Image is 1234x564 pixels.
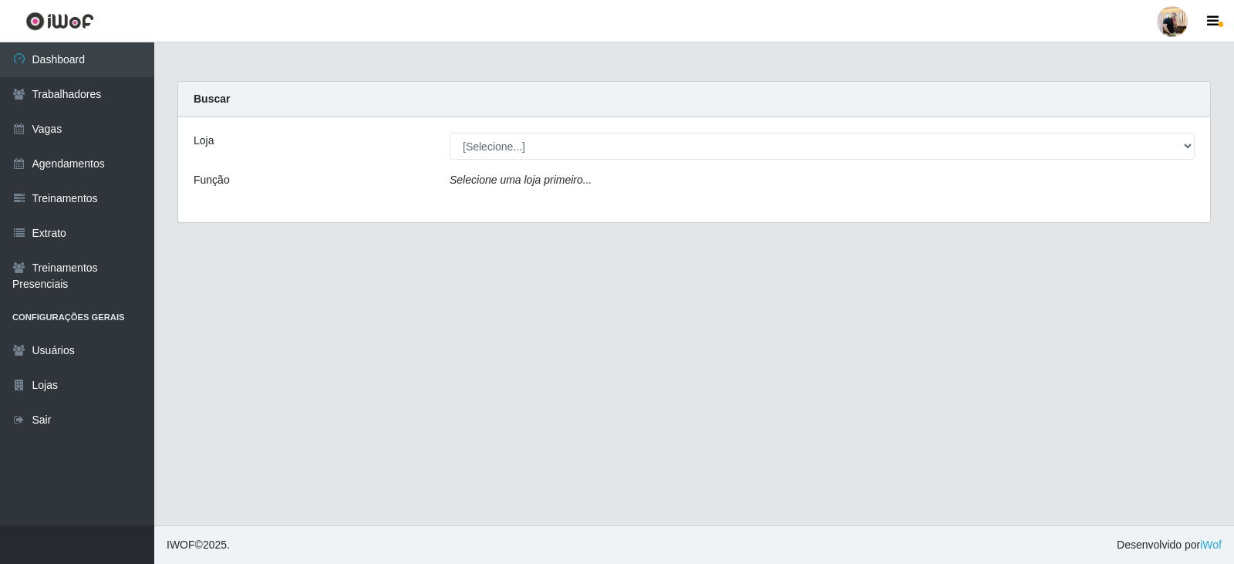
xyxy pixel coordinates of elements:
[1200,539,1222,551] a: iWof
[1117,537,1222,553] span: Desenvolvido por
[194,133,214,149] label: Loja
[167,539,195,551] span: IWOF
[450,174,592,186] i: Selecione uma loja primeiro...
[25,12,94,31] img: CoreUI Logo
[194,93,230,105] strong: Buscar
[167,537,230,553] span: © 2025 .
[194,172,230,188] label: Função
